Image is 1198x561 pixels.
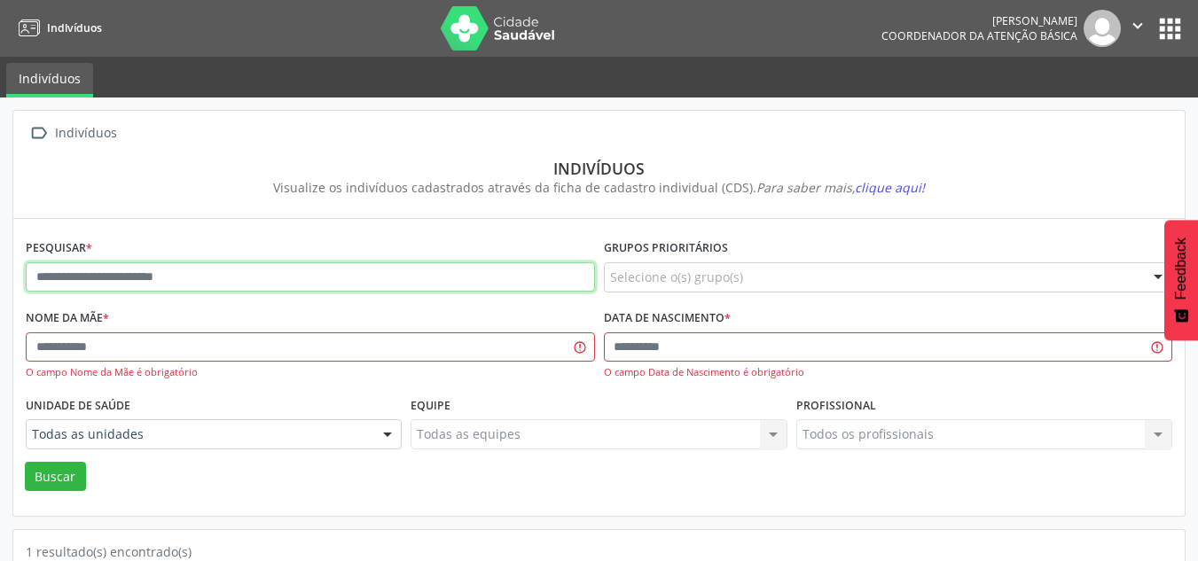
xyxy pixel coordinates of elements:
div: O campo Nome da Mãe é obrigatório [26,365,595,380]
i:  [26,121,51,146]
span: Feedback [1173,238,1189,300]
a: Indivíduos [12,13,102,43]
label: Grupos prioritários [604,235,728,262]
div: O campo Data de Nascimento é obrigatório [604,365,1173,380]
button:  [1121,10,1155,47]
div: 1 resultado(s) encontrado(s) [26,542,1172,561]
span: Todas as unidades [32,425,365,443]
span: Selecione o(s) grupo(s) [610,268,743,286]
a: Indivíduos [6,63,93,97]
button: Feedback - Mostrar pesquisa [1164,220,1198,340]
a:  Indivíduos [26,121,120,146]
span: Coordenador da Atenção Básica [881,28,1077,43]
div: Indivíduos [38,159,1160,178]
button: apps [1155,13,1186,44]
label: Nome da mãe [26,305,109,332]
div: Visualize os indivíduos cadastrados através da ficha de cadastro individual (CDS). [38,178,1160,197]
label: Unidade de saúde [26,392,130,419]
img: img [1084,10,1121,47]
div: [PERSON_NAME] [881,13,1077,28]
span: clique aqui! [855,179,925,196]
span: Indivíduos [47,20,102,35]
label: Pesquisar [26,235,92,262]
button: Buscar [25,462,86,492]
label: Profissional [796,392,876,419]
label: Equipe [411,392,450,419]
i:  [1128,16,1147,35]
div: Indivíduos [51,121,120,146]
i: Para saber mais, [756,179,925,196]
label: Data de nascimento [604,305,731,332]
